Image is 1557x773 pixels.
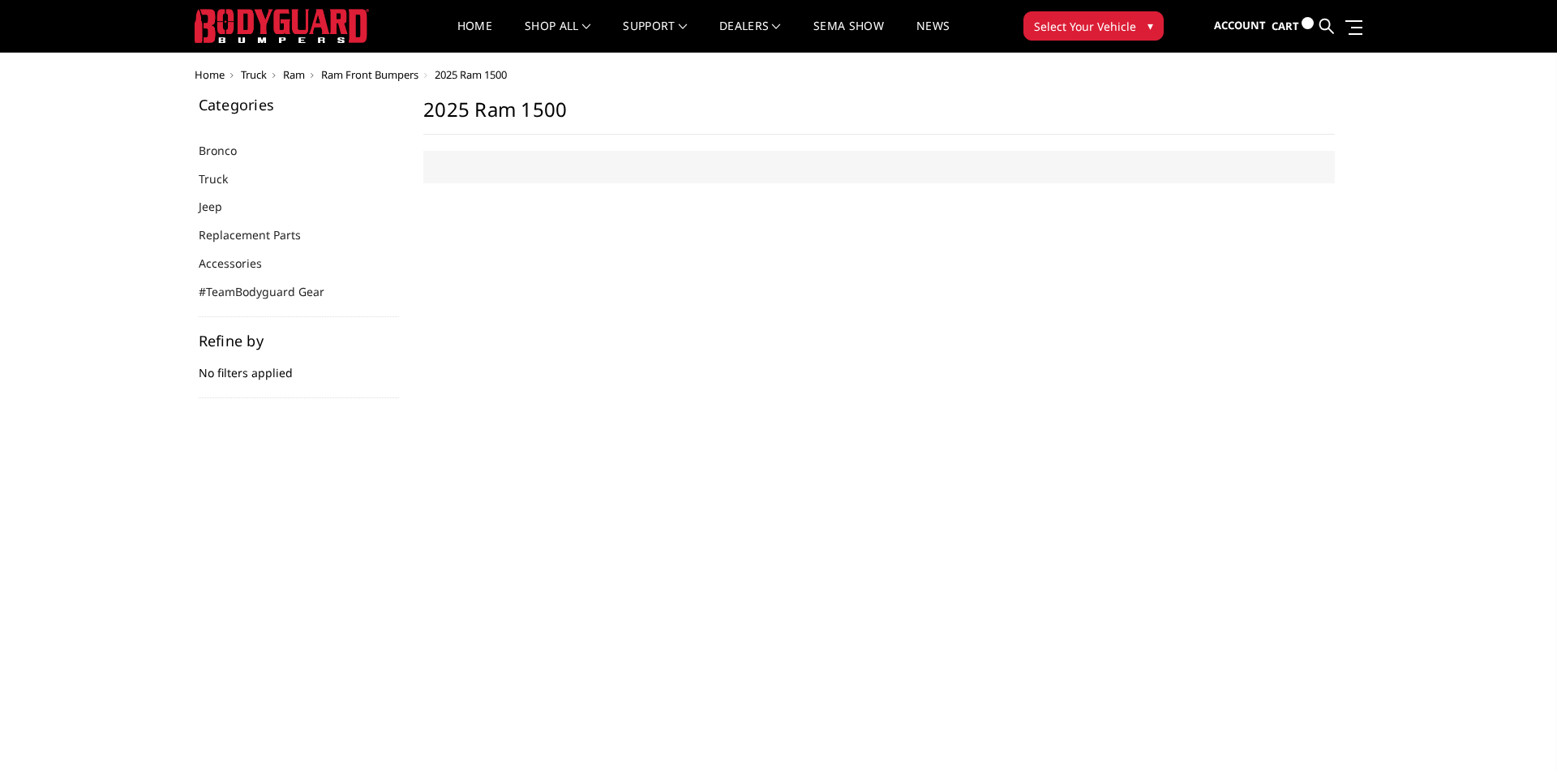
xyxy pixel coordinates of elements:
[195,9,369,43] img: BODYGUARD BUMPERS
[1034,18,1136,35] span: Select Your Vehicle
[457,20,492,52] a: Home
[813,20,884,52] a: SEMA Show
[199,226,321,243] a: Replacement Parts
[1214,18,1266,32] span: Account
[199,142,257,159] a: Bronco
[241,67,267,82] a: Truck
[199,283,345,300] a: #TeamBodyguard Gear
[525,20,590,52] a: shop all
[321,67,418,82] a: Ram Front Bumpers
[423,97,1335,135] h1: 2025 Ram 1500
[1272,4,1314,49] a: Cart
[199,255,282,272] a: Accessories
[195,67,225,82] a: Home
[199,333,400,398] div: No filters applied
[916,20,950,52] a: News
[1023,11,1164,41] button: Select Your Vehicle
[435,67,507,82] span: 2025 Ram 1500
[719,20,781,52] a: Dealers
[1272,19,1299,33] span: Cart
[199,170,248,187] a: Truck
[199,333,400,348] h5: Refine by
[1147,17,1153,34] span: ▾
[1214,4,1266,48] a: Account
[199,97,400,112] h5: Categories
[283,67,305,82] a: Ram
[623,20,687,52] a: Support
[199,198,242,215] a: Jeep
